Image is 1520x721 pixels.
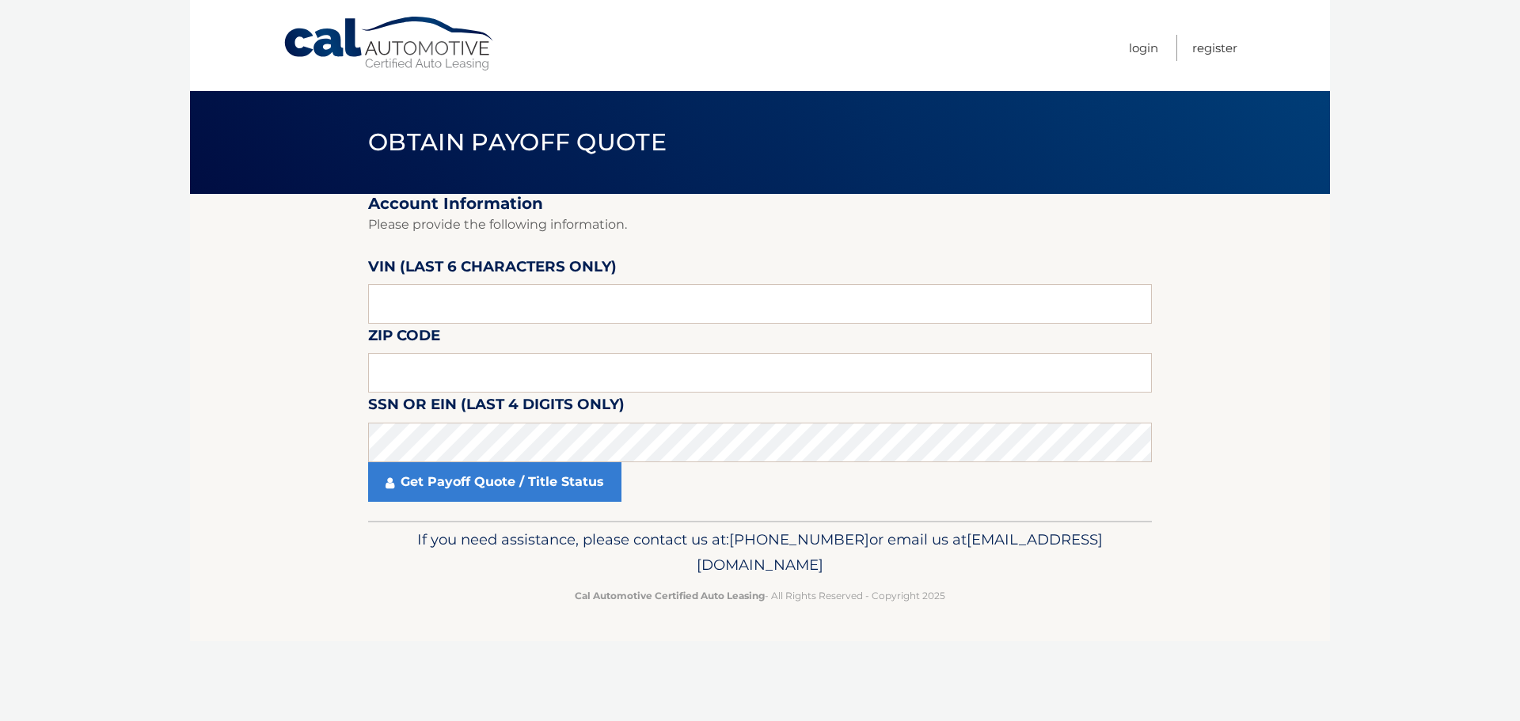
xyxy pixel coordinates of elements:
label: SSN or EIN (last 4 digits only) [368,393,625,422]
h2: Account Information [368,194,1152,214]
label: VIN (last 6 characters only) [368,255,617,284]
a: Get Payoff Quote / Title Status [368,462,621,502]
strong: Cal Automotive Certified Auto Leasing [575,590,765,601]
label: Zip Code [368,324,440,353]
a: Register [1192,35,1237,61]
span: Obtain Payoff Quote [368,127,667,157]
span: [PHONE_NUMBER] [729,530,869,548]
a: Login [1129,35,1158,61]
p: - All Rights Reserved - Copyright 2025 [378,587,1142,604]
p: Please provide the following information. [368,214,1152,236]
a: Cal Automotive [283,16,496,72]
p: If you need assistance, please contact us at: or email us at [378,527,1142,578]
